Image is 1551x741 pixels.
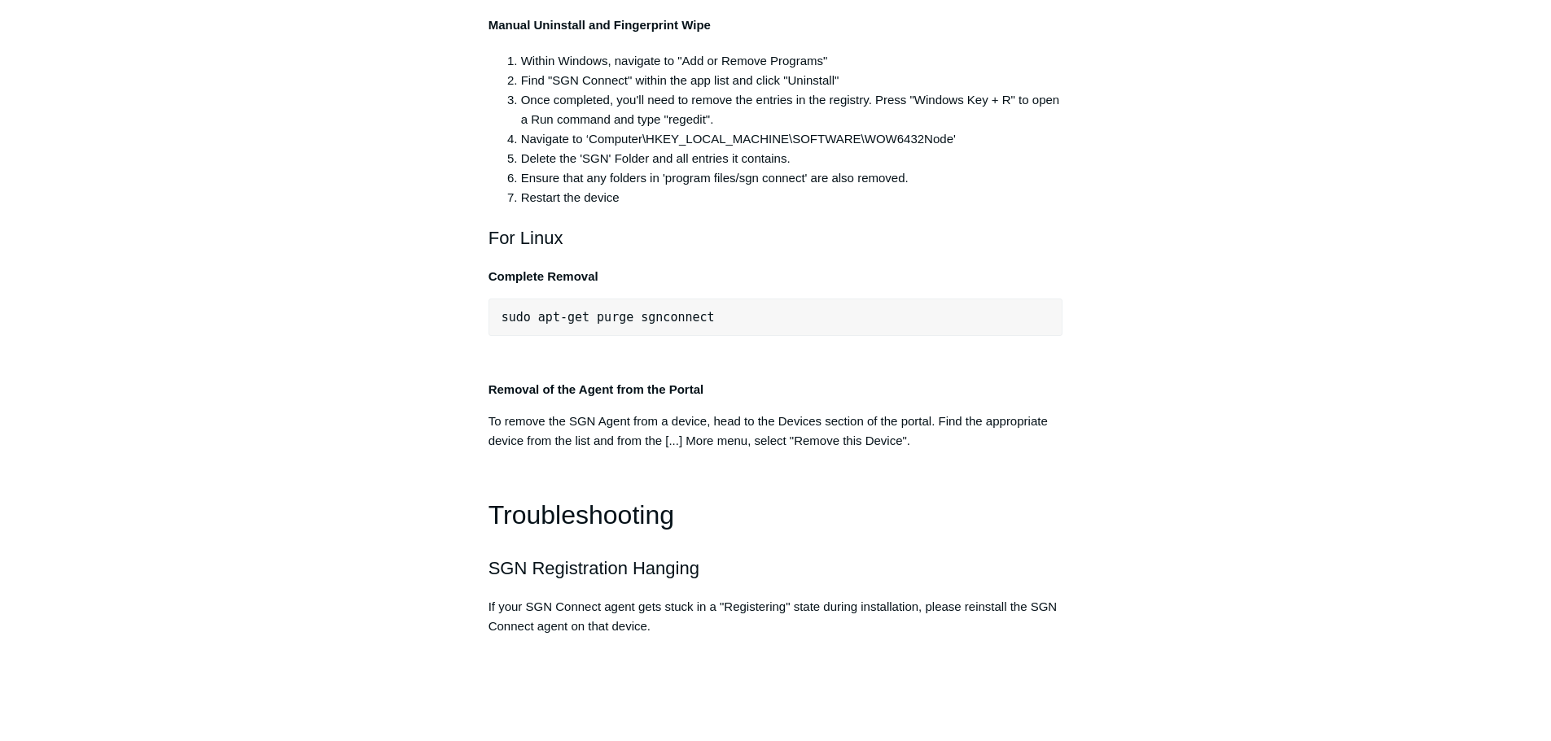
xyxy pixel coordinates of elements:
[521,90,1063,129] li: Once completed, you'll need to remove the entries in the registry. Press "Windows Key + R" to ope...
[489,299,1063,336] pre: sudo apt-get purge sgnconnect
[521,188,1063,207] li: Restart the device
[489,18,711,32] strong: Manual Uninstall and Fingerprint Wipe
[489,269,598,283] strong: Complete Removal
[521,51,1063,71] li: Within Windows, navigate to "Add or Remove Programs"
[489,554,1063,582] h2: SGN Registration Hanging
[521,149,1063,168] li: Delete the 'SGN' Folder and all entries it contains.
[521,71,1063,90] li: Find "SGN Connect" within the app list and click "Uninstall"
[489,382,703,396] strong: Removal of the Agent from the Portal
[489,414,1048,447] span: To remove the SGN Agent from a device, head to the Devices section of the portal. Find the approp...
[489,495,1063,536] h1: Troubleshooting
[489,599,1058,633] span: If your SGN Connect agent gets stuck in a "Registering" state during installation, please reinsta...
[489,224,1063,252] h2: For Linux
[521,168,1063,188] li: Ensure that any folders in 'program files/sgn connect' are also removed.
[521,129,1063,149] li: Navigate to ‘Computer\HKEY_LOCAL_MACHINE\SOFTWARE\WOW6432Node'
